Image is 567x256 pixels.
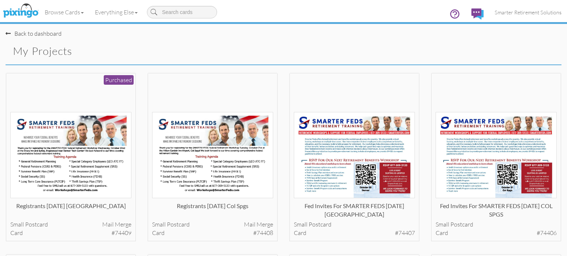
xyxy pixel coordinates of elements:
[294,221,307,228] span: small
[537,229,557,237] span: #74406
[471,8,484,20] img: comments.svg
[147,6,217,18] input: Search cards
[495,9,561,15] span: Smarter Retirement Solutions
[152,229,274,237] div: card
[294,202,415,217] div: Fed Invites for SMARTER FEDS [DATE] [GEOGRAPHIC_DATA]
[6,30,62,37] a: Back to dashboard
[89,3,143,21] a: Everything Else
[39,3,89,21] a: Browse Cards
[436,112,557,198] img: 134438-1-1754518628587-b58106bb76d03b91-qa.jpg
[294,229,415,237] div: card
[10,221,24,228] span: small
[102,220,131,229] span: Mail merge
[10,229,132,237] div: card
[395,229,415,237] span: #74407
[309,221,331,228] span: postcard
[25,221,48,228] span: postcard
[13,45,271,57] h2: My Projects
[1,2,40,20] img: pixingo logo
[489,3,567,22] a: Smarter Retirement Solutions
[436,229,557,237] div: card
[244,220,273,229] span: Mail merge
[294,112,415,198] img: 134439-1-1754518721790-2739140a01f2ee11-qa.jpg
[104,75,134,85] div: Purchased
[253,229,273,237] span: #74408
[152,202,274,217] div: Registrants [DATE] Col Spgs
[450,221,473,228] span: postcard
[152,221,166,228] span: small
[436,221,449,228] span: small
[10,202,132,217] div: Registrants [DATE] [GEOGRAPHIC_DATA]
[111,229,131,237] span: #74409
[167,221,190,228] span: postcard
[152,112,274,198] img: 134441-1-1754519692525-c40adc619bb46c70-qa.jpg
[436,202,557,217] div: Fed Invites for SMARTER FEDS [DATE] COL SPGS
[10,112,132,198] img: 134442-1-1754521167000-81b79b672348f1c3-qa.jpg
